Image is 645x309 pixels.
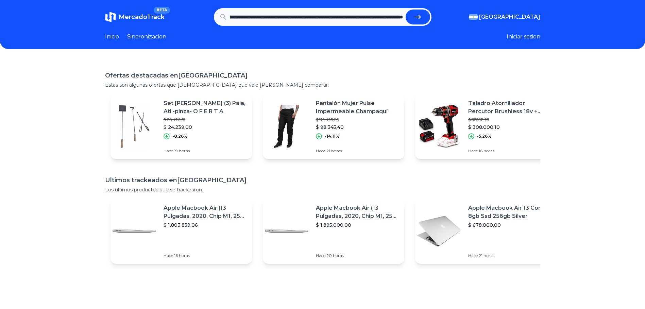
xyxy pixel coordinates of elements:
p: Set [PERSON_NAME] (3) Pala, Ati -pinza- O F E R T A [164,99,247,116]
img: Featured image [111,103,158,150]
a: Inicio [105,33,119,41]
button: [GEOGRAPHIC_DATA] [469,13,540,21]
p: Los ultimos productos que se trackearon. [105,186,540,193]
p: Apple Macbook Air 13 Core I5 8gb Ssd 256gb Silver [468,204,551,220]
p: Pantalón Mujer Pulse Impermeable Champaquí [316,99,399,116]
img: MercadoTrack [105,12,116,22]
p: $ 678.000,00 [468,222,551,228]
p: Estas son algunas ofertas que [DEMOGRAPHIC_DATA] que vale [PERSON_NAME] compartir. [105,82,540,88]
p: $ 114.495,26 [316,117,399,122]
h1: Ultimos trackeados en [GEOGRAPHIC_DATA] [105,175,540,185]
p: Hace 19 horas [164,148,247,154]
a: Featured imageSet [PERSON_NAME] (3) Pala, Ati -pinza- O F E R T A$ 26.420,51$ 24.239,00-8,26%Hace... [111,94,252,159]
span: BETA [154,7,170,14]
p: $ 308.000,10 [468,124,551,131]
p: -5,26% [477,134,492,139]
p: $ 98.345,40 [316,124,399,131]
p: Taladro Atornillador Percutor Brushless 18v + Bateria 4 Amp [468,99,551,116]
img: Featured image [415,103,463,150]
span: MercadoTrack [119,13,165,21]
p: -14,11% [325,134,340,139]
p: Apple Macbook Air (13 Pulgadas, 2020, Chip M1, 256 Gb De Ssd, 8 Gb De Ram) - Plata [316,204,399,220]
a: Featured imageApple Macbook Air (13 Pulgadas, 2020, Chip M1, 256 Gb De Ssd, 8 Gb De Ram) - Plata$... [263,199,404,264]
span: [GEOGRAPHIC_DATA] [479,13,540,21]
p: Hace 21 horas [468,253,551,258]
a: Sincronizacion [127,33,166,41]
h1: Ofertas destacadas en [GEOGRAPHIC_DATA] [105,71,540,80]
img: Featured image [263,103,310,150]
p: $ 1.895.000,00 [316,222,399,228]
a: Featured imageApple Macbook Air 13 Core I5 8gb Ssd 256gb Silver$ 678.000,00Hace 21 horas [415,199,557,264]
img: Featured image [111,207,158,255]
p: -8,26% [172,134,188,139]
img: Featured image [415,207,463,255]
a: Featured imageTaladro Atornillador Percutor Brushless 18v + Bateria 4 Amp$ 325.111,25$ 308.000,10... [415,94,557,159]
p: $ 24.239,00 [164,124,247,131]
p: $ 1.803.859,06 [164,222,247,228]
p: $ 325.111,25 [468,117,551,122]
p: Hace 16 horas [164,253,247,258]
p: $ 26.420,51 [164,117,247,122]
button: Iniciar sesion [507,33,540,41]
img: Argentina [469,14,478,20]
p: Hace 16 horas [468,148,551,154]
p: Apple Macbook Air (13 Pulgadas, 2020, Chip M1, 256 Gb De Ssd, 8 Gb De Ram) - Plata [164,204,247,220]
a: MercadoTrackBETA [105,12,165,22]
p: Hace 21 horas [316,148,399,154]
img: Featured image [263,207,310,255]
a: Featured imagePantalón Mujer Pulse Impermeable Champaquí$ 114.495,26$ 98.345,40-14,11%Hace 21 horas [263,94,404,159]
p: Hace 20 horas [316,253,399,258]
a: Featured imageApple Macbook Air (13 Pulgadas, 2020, Chip M1, 256 Gb De Ssd, 8 Gb De Ram) - Plata$... [111,199,252,264]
